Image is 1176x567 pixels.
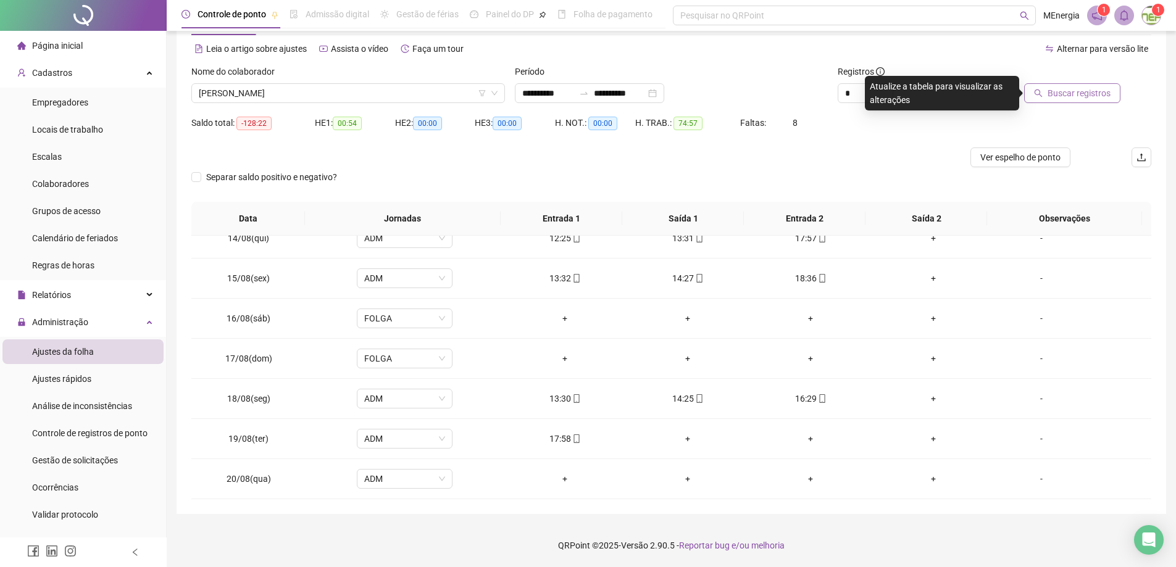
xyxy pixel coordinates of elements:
[514,392,617,405] div: 13:30
[1020,11,1029,20] span: search
[1005,231,1078,245] div: -
[32,401,132,411] span: Análise de inconsistências
[514,231,617,245] div: 12:25
[191,65,283,78] label: Nome do colaborador
[759,392,862,405] div: 16:29
[980,151,1061,164] span: Ver espelho de ponto
[306,9,369,19] span: Admissão digital
[694,234,704,242] span: mobile
[1102,6,1106,14] span: 1
[364,389,445,408] span: ADM
[32,455,118,465] span: Gestão de solicitações
[759,432,862,445] div: +
[679,540,785,550] span: Reportar bug e/ou melhoria
[557,10,566,19] span: book
[539,11,546,19] span: pushpin
[380,10,389,19] span: sun
[64,545,77,557] span: instagram
[32,290,71,300] span: Relatórios
[793,118,798,128] span: 8
[32,68,72,78] span: Cadastros
[997,212,1132,225] span: Observações
[876,67,885,76] span: info-circle
[46,545,58,557] span: linkedin
[636,231,740,245] div: 13:31
[191,202,305,236] th: Data
[227,273,270,283] span: 15/08(sex)
[1142,6,1161,25] img: 32526
[364,309,445,328] span: FOLGA
[401,44,409,53] span: history
[1005,352,1078,365] div: -
[364,229,445,247] span: ADM
[1043,9,1080,22] span: MEnergia
[364,269,445,288] span: ADM
[817,274,827,283] span: mobile
[32,482,78,492] span: Ocorrências
[333,117,362,130] span: 00:54
[1098,4,1110,16] sup: 1
[1005,312,1078,325] div: -
[227,474,271,484] span: 20/08(qua)
[227,394,270,404] span: 18/08(seg)
[838,65,885,78] span: Registros
[573,9,653,19] span: Folha de pagamento
[865,202,987,236] th: Saída 2
[636,432,740,445] div: +
[1024,83,1120,103] button: Buscar registros
[514,472,617,486] div: +
[571,274,581,283] span: mobile
[32,374,91,384] span: Ajustes rápidos
[475,116,555,130] div: HE 3:
[32,206,101,216] span: Grupos de acesso
[315,116,395,130] div: HE 1:
[228,434,269,444] span: 19/08(ter)
[744,202,865,236] th: Entrada 2
[636,271,740,285] div: 14:27
[817,234,827,242] span: mobile
[571,434,581,443] span: mobile
[694,394,704,403] span: mobile
[694,274,704,283] span: mobile
[882,432,985,445] div: +
[32,428,148,438] span: Controle de registros de ponto
[1048,86,1111,100] span: Buscar registros
[817,394,827,403] span: mobile
[759,352,862,365] div: +
[17,318,26,326] span: lock
[32,152,62,162] span: Escalas
[882,392,985,405] div: +
[17,291,26,299] span: file
[32,179,89,189] span: Colaboradores
[1005,432,1078,445] div: -
[1034,89,1043,97] span: search
[413,117,442,130] span: 00:00
[882,271,985,285] div: +
[514,312,617,325] div: +
[759,472,862,486] div: +
[470,10,478,19] span: dashboard
[201,170,342,184] span: Separar saldo positivo e negativo?
[759,231,862,245] div: 17:57
[514,432,617,445] div: 17:58
[970,147,1070,167] button: Ver espelho de ponto
[364,470,445,488] span: ADM
[32,233,118,243] span: Calendário de feriados
[1057,44,1148,54] span: Alternar para versão lite
[515,65,553,78] label: Período
[32,317,88,327] span: Administração
[331,44,388,54] span: Assista o vídeo
[319,44,328,53] span: youtube
[228,233,269,243] span: 14/08(qui)
[194,44,203,53] span: file-text
[882,352,985,365] div: +
[636,312,740,325] div: +
[882,231,985,245] div: +
[32,125,103,135] span: Locais de trabalho
[305,202,501,236] th: Jornadas
[198,9,266,19] span: Controle de ponto
[1119,10,1130,21] span: bell
[987,202,1142,236] th: Observações
[486,9,534,19] span: Painel do DP
[225,354,272,363] span: 17/08(dom)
